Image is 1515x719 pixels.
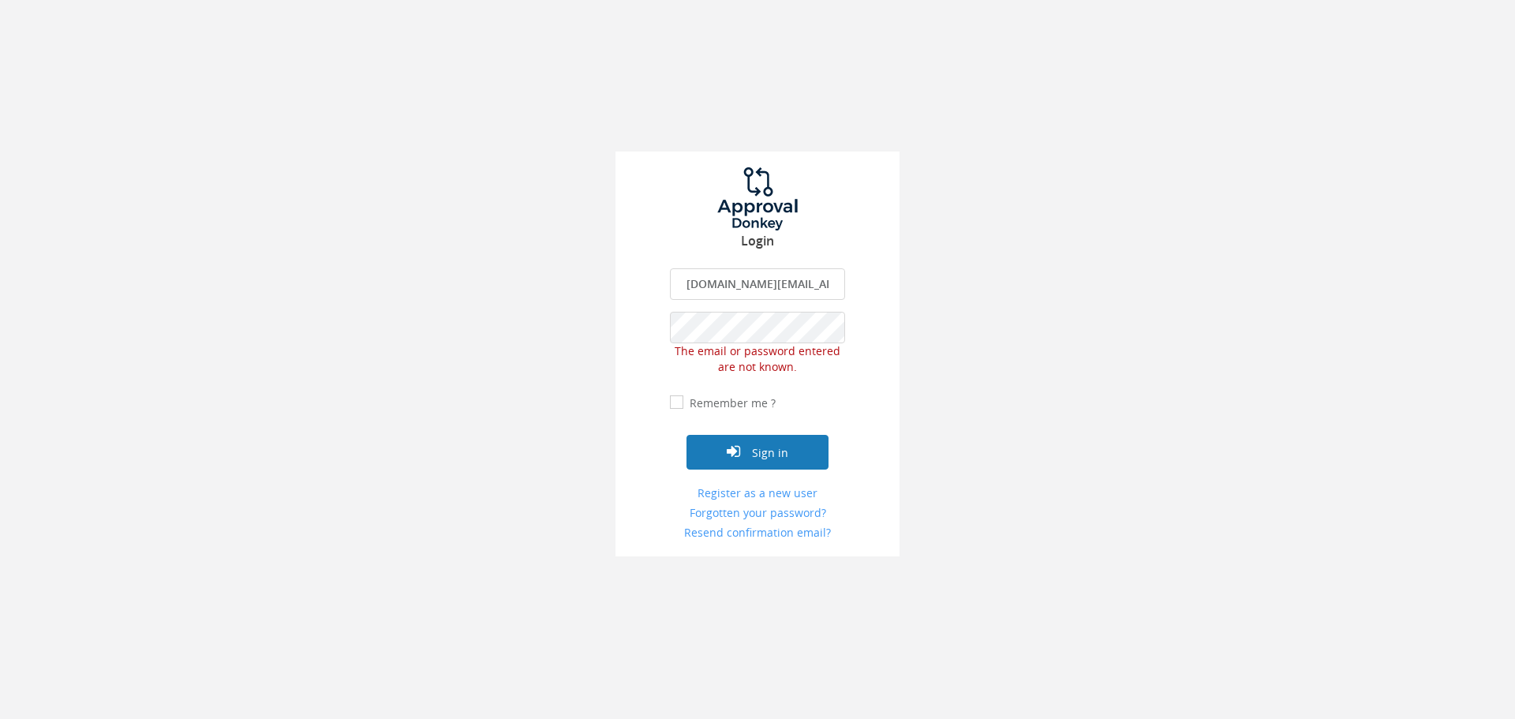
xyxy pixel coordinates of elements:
[670,485,845,501] a: Register as a new user
[686,395,776,411] label: Remember me ?
[615,234,900,249] h3: Login
[670,505,845,521] a: Forgotten your password?
[686,435,829,470] button: Sign in
[670,268,845,300] input: Enter your Email
[675,343,840,374] span: The email or password entered are not known.
[670,525,845,541] a: Resend confirmation email?
[698,167,817,230] img: logo.png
